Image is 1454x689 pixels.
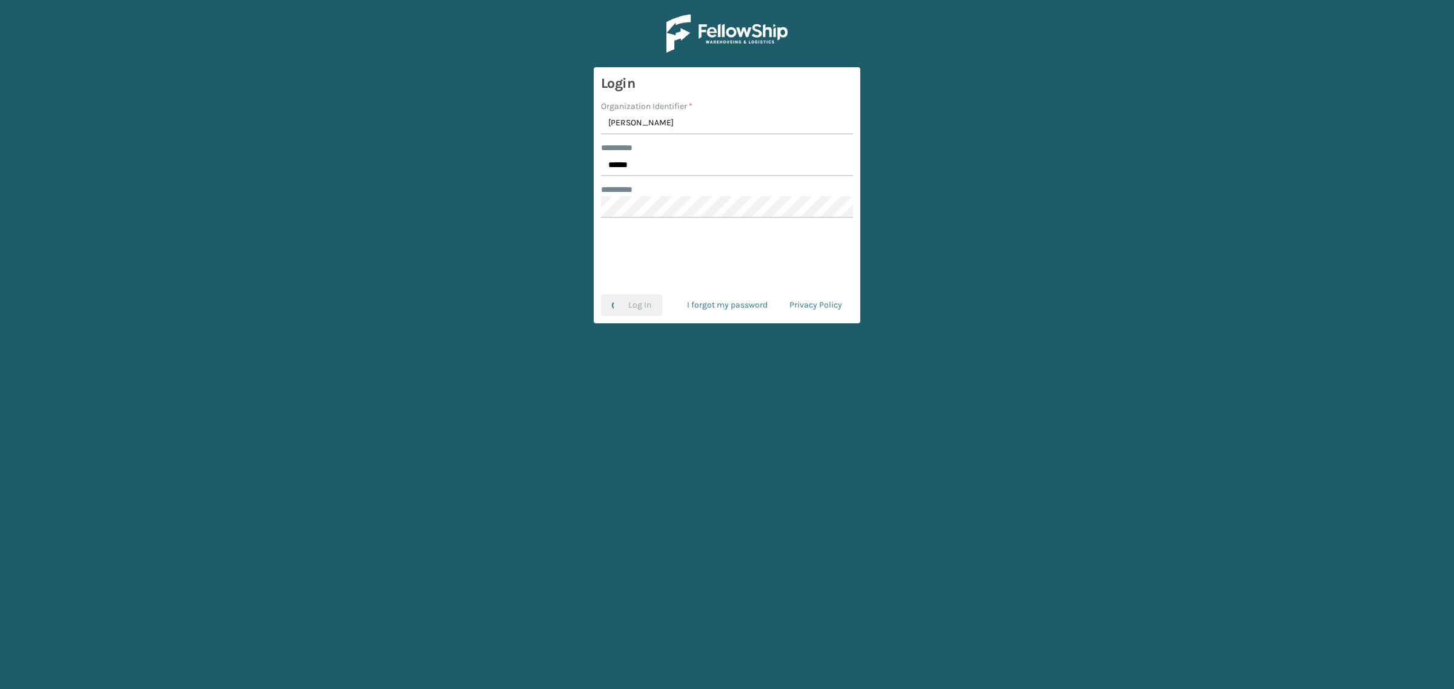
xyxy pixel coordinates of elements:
button: Log In [601,294,662,316]
label: Organization Identifier [601,100,692,113]
a: I forgot my password [676,294,778,316]
h3: Login [601,74,853,93]
a: Privacy Policy [778,294,853,316]
img: Logo [666,15,788,53]
iframe: reCAPTCHA [635,232,819,280]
